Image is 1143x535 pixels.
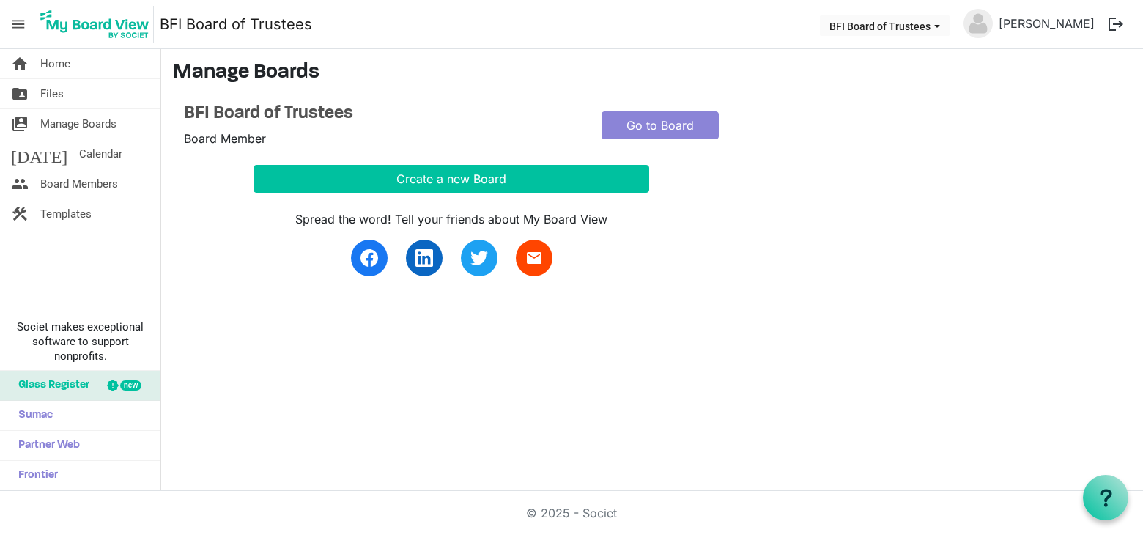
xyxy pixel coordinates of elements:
[40,79,64,108] span: Files
[254,210,649,228] div: Spread the word! Tell your friends about My Board View
[184,131,266,146] span: Board Member
[11,109,29,139] span: switch_account
[11,401,53,430] span: Sumac
[11,139,67,169] span: [DATE]
[602,111,719,139] a: Go to Board
[4,10,32,38] span: menu
[415,249,433,267] img: linkedin.svg
[993,9,1101,38] a: [PERSON_NAME]
[7,320,154,364] span: Societ makes exceptional software to support nonprofits.
[963,9,993,38] img: no-profile-picture.svg
[11,461,58,490] span: Frontier
[40,169,118,199] span: Board Members
[40,199,92,229] span: Templates
[1101,9,1131,40] button: logout
[120,380,141,391] div: new
[36,6,154,43] img: My Board View Logo
[525,249,543,267] span: email
[40,109,116,139] span: Manage Boards
[173,61,1131,86] h3: Manage Boards
[40,49,70,78] span: Home
[11,49,29,78] span: home
[11,371,89,400] span: Glass Register
[36,6,160,43] a: My Board View Logo
[526,506,617,520] a: © 2025 - Societ
[516,240,552,276] a: email
[11,79,29,108] span: folder_shared
[79,139,122,169] span: Calendar
[184,103,580,125] a: BFI Board of Trustees
[470,249,488,267] img: twitter.svg
[11,199,29,229] span: construction
[360,249,378,267] img: facebook.svg
[254,165,649,193] button: Create a new Board
[820,15,950,36] button: BFI Board of Trustees dropdownbutton
[11,431,80,460] span: Partner Web
[11,169,29,199] span: people
[160,10,312,39] a: BFI Board of Trustees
